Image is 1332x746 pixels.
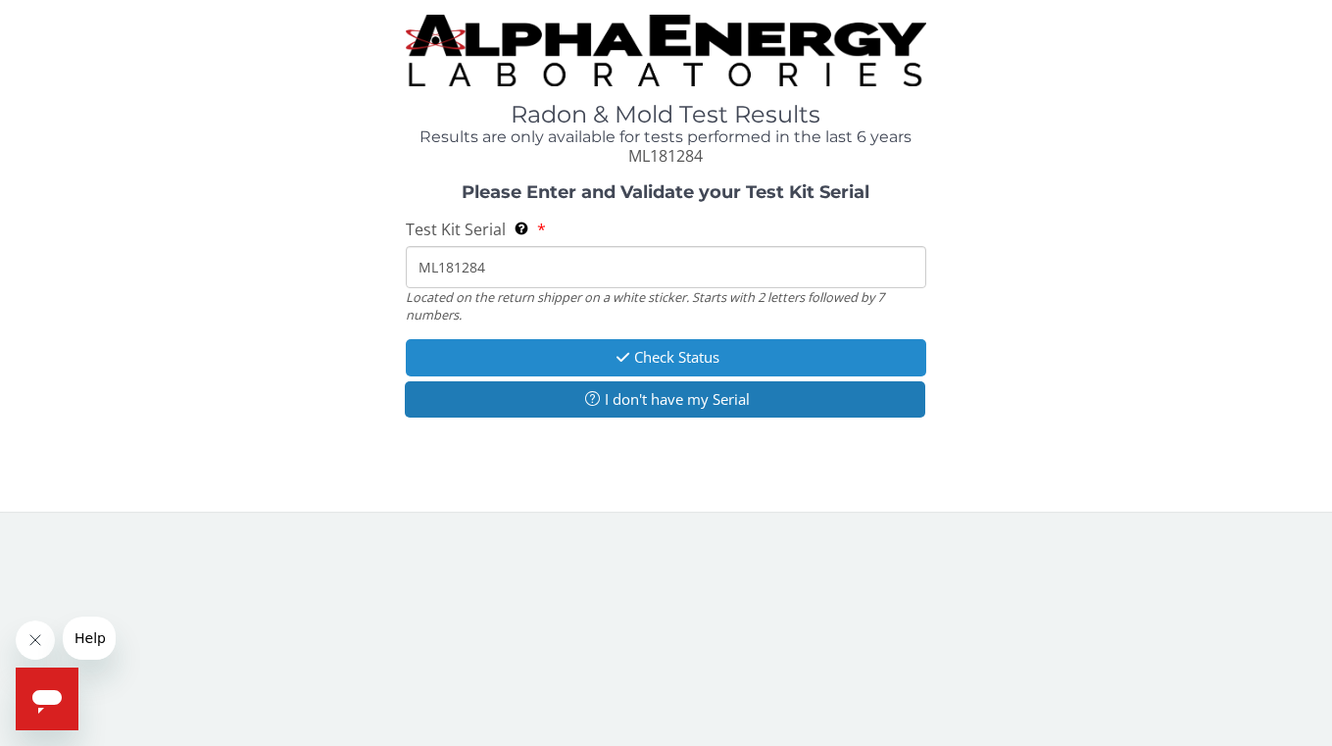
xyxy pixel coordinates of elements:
iframe: Close message [16,621,55,660]
h1: Radon & Mold Test Results [406,102,927,127]
span: ML181284 [628,145,703,167]
iframe: Message from company [63,617,116,660]
strong: Please Enter and Validate your Test Kit Serial [462,181,869,203]
span: Test Kit Serial [406,219,506,240]
div: Located on the return shipper on a white sticker. Starts with 2 letters followed by 7 numbers. [406,288,927,324]
img: TightCrop.jpg [406,15,927,86]
button: Check Status [406,339,927,375]
h4: Results are only available for tests performed in the last 6 years [406,128,927,146]
button: I don't have my Serial [405,381,926,418]
iframe: Button to launch messaging window [16,668,78,730]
